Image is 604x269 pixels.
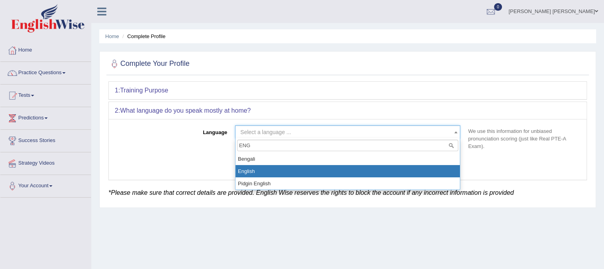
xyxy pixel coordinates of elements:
label: Language [115,125,231,136]
h2: Complete Your Profile [108,58,189,70]
span: 0 [494,3,502,11]
a: Your Account [0,175,91,195]
li: Pidgin English [235,177,460,190]
a: Practice Questions [0,62,91,82]
div: 2: [109,102,587,119]
li: English [235,165,460,177]
a: Home [105,33,119,39]
span: Select a language ... [240,129,291,135]
b: What language do you speak mostly at home? [120,107,251,114]
b: Training Purpose [120,87,168,94]
em: *Please make sure that correct details are provided. English Wise reserves the rights to block th... [108,189,514,196]
p: We use this information for unbiased pronunciation scoring (just like Real PTE-A Exam). [464,127,581,150]
div: 1: [109,82,587,99]
a: Predictions [0,107,91,127]
a: Home [0,39,91,59]
a: Tests [0,85,91,104]
li: Bengali [235,153,460,165]
a: Success Stories [0,130,91,150]
a: Strategy Videos [0,152,91,172]
li: Complete Profile [120,33,165,40]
